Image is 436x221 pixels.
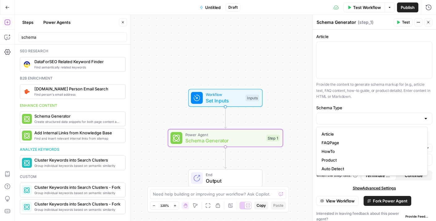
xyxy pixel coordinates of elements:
span: Auto Detect [322,166,420,172]
span: 120% [160,203,169,208]
button: Copy [254,201,268,210]
img: se7yyxfvbxn2c3qgqs66gfh04cl6 [24,61,30,67]
input: Search steps [21,34,124,40]
button: Test Workflow [343,2,385,12]
span: Product [322,157,420,163]
div: Enhance content [20,103,126,108]
span: Group individual keywords based on semantic similarity [34,190,120,195]
span: [DOMAIN_NAME] Person Email Search [34,86,120,92]
button: Publish [397,2,418,12]
span: Find and insert relevant internal links from sitemap [34,136,120,141]
span: Create structured data snippets for both page content and images [34,119,120,124]
span: Find person's email address [34,92,120,97]
span: Group individual keywords based on semantic similarity [34,207,120,212]
span: DataForSEO Related Keyword Finder [34,58,120,65]
span: HowTo [322,148,420,154]
span: ( step_1 ) [358,19,373,25]
button: Steps [19,17,37,27]
span: Cluster Keywords into Search Clusters [34,157,120,163]
span: Test [402,19,410,25]
span: Output [206,177,256,184]
span: Show Advanced Settings [353,185,396,191]
label: Article [316,33,432,40]
p: Select the specific schema type or choose "Auto Detect" to let the system determine the most appr... [316,127,432,139]
span: Power Agent [185,132,263,137]
span: Cluster Keywords into Search Clusters - Fork [34,201,120,207]
button: Untitled [196,2,224,12]
span: FAQPage [322,140,420,146]
div: Inputs [245,94,259,101]
span: Paste [273,203,283,208]
div: Step 1 [266,135,280,141]
p: Provide the content to generate schema markup for (e.g., article text, FAQ content, how-to guide,... [316,81,432,100]
span: Set Inputs [206,97,243,104]
textarea: Schema Generator [317,19,356,25]
div: B2b enrichment [20,76,126,81]
span: Fork Power Agent [373,198,408,204]
img: pda2t1ka3kbvydj0uf1ytxpc9563 [24,89,30,95]
span: Copy [257,203,266,208]
div: Seo research [20,48,126,54]
span: Provide Feedback [405,214,430,219]
div: Power AgentSchema GeneratorStep 1 [168,129,283,147]
button: Paste [271,201,286,210]
span: Schema Generator [185,137,263,144]
g: Edge from start to step_1 [224,107,227,128]
span: Cluster Keywords into Search Clusters - Fork [34,184,120,190]
span: End [206,172,256,178]
span: Workflow [206,92,243,97]
button: View Workflow [316,196,359,206]
button: Test [394,18,412,26]
label: Schema Type [316,105,432,111]
div: Analyze keywords [20,147,126,152]
g: Edge from step_1 to end [224,147,227,169]
button: Provide Feedback [403,213,432,220]
span: Untitled [205,4,221,11]
span: View Workflow [326,198,355,204]
span: Publish [401,4,415,11]
span: Group individual keywords based on semantic similarity [34,163,120,168]
div: EndOutput [168,169,283,187]
button: Fork Power Agent [364,196,411,206]
span: Article [322,131,420,137]
div: WorkflowSet InputsInputs [168,89,283,107]
button: Power Agents [40,17,74,27]
span: Schema Generator [34,113,120,119]
span: Find semantically related keywords [34,65,120,70]
a: When the step fails: [316,173,358,178]
span: Draft [228,5,238,10]
div: Custom [20,174,126,180]
span: Test Workflow [353,4,381,11]
span: Add Internal Links from Knowledge Base [34,130,120,136]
